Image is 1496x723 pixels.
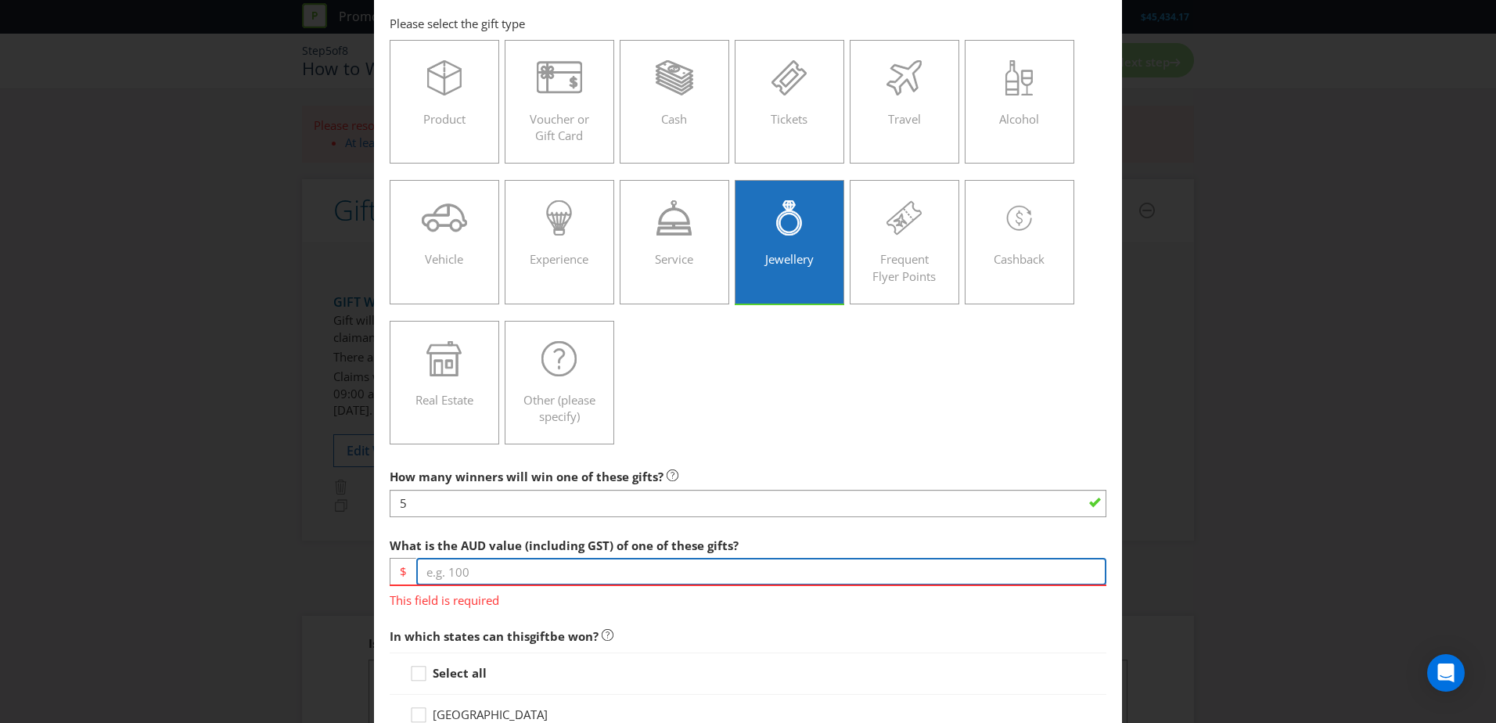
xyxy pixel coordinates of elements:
span: gift [530,628,550,644]
span: Cashback [994,251,1045,267]
span: Frequent Flyer Points [872,251,936,283]
span: Other (please specify) [523,392,595,424]
div: Open Intercom Messenger [1427,654,1465,692]
span: Service [655,251,693,267]
span: $ [390,558,416,585]
span: How many winners will win one of these gifts? [390,469,663,484]
input: e.g. 100 [416,558,1106,585]
span: In which states [390,628,480,644]
span: Vehicle [425,251,463,267]
span: Travel [888,111,921,127]
strong: Select all [433,665,487,681]
span: This field is required [390,586,1106,609]
span: can this [483,628,530,644]
span: Alcohol [999,111,1039,127]
span: Cash [661,111,687,127]
span: Jewellery [765,251,814,267]
span: be won? [550,628,599,644]
input: e.g. 5 [390,490,1106,517]
span: [GEOGRAPHIC_DATA] [433,707,548,722]
span: Please select the gift type [390,16,525,31]
span: Product [423,111,466,127]
span: Tickets [771,111,807,127]
span: Experience [530,251,588,267]
span: Voucher or Gift Card [530,111,589,143]
span: What is the AUD value (including GST) of one of these gifts? [390,538,739,553]
span: Real Estate [415,392,473,408]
